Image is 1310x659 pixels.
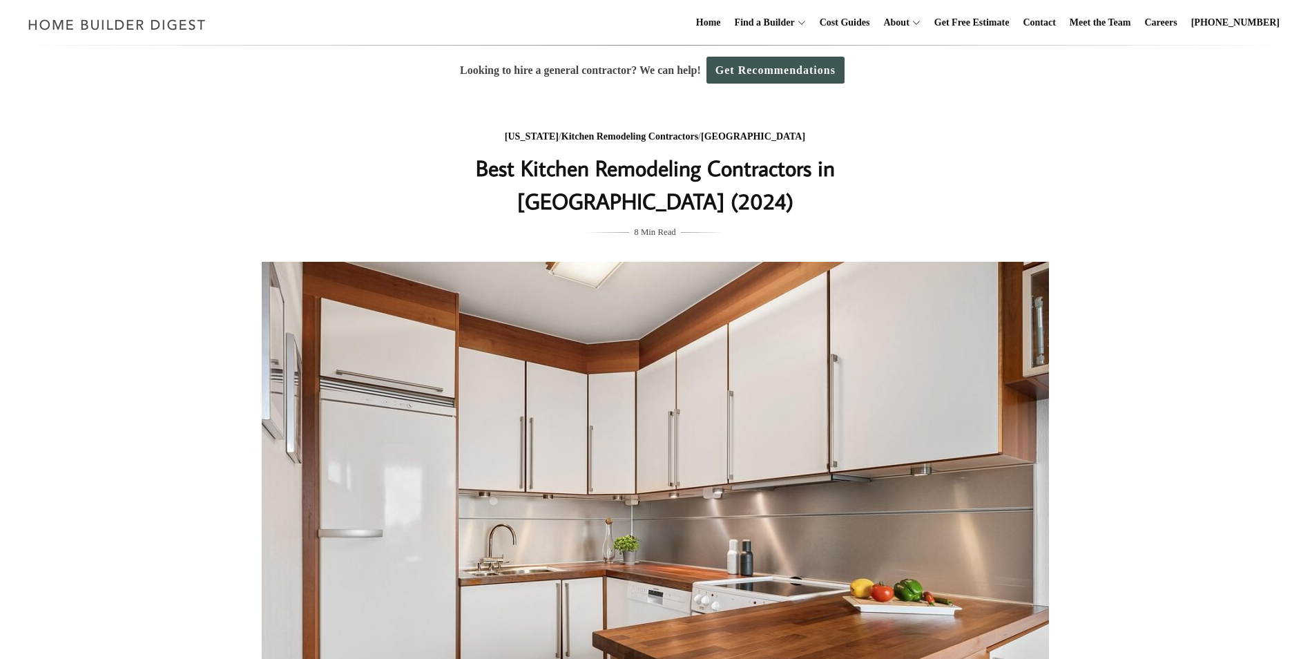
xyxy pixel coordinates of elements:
img: Home Builder Digest [22,11,212,38]
a: [PHONE_NUMBER] [1186,1,1285,45]
span: 8 Min Read [634,225,675,240]
a: Find a Builder [729,1,795,45]
h1: Best Kitchen Remodeling Contractors in [GEOGRAPHIC_DATA] (2024) [380,151,931,218]
a: Kitchen Remodeling Contractors [561,131,698,142]
a: [GEOGRAPHIC_DATA] [701,131,805,142]
a: Get Recommendations [706,57,845,84]
a: Contact [1017,1,1061,45]
a: Meet the Team [1064,1,1137,45]
a: About [878,1,909,45]
a: [US_STATE] [505,131,559,142]
a: Home [691,1,726,45]
a: Cost Guides [814,1,876,45]
div: / / [380,128,931,146]
a: Get Free Estimate [929,1,1015,45]
a: Careers [1139,1,1183,45]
